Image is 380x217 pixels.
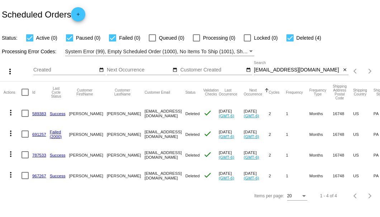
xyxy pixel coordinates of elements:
span: Deleted [185,153,200,157]
mat-cell: [PERSON_NAME] [107,124,144,144]
button: Change sorting for ShippingCountry [353,88,367,96]
mat-select: Filter by Processing Error Codes [65,47,255,56]
mat-cell: US [353,124,374,144]
a: (GMT-6) [219,113,234,118]
mat-cell: [EMAIL_ADDRESS][DOMAIN_NAME] [144,103,185,124]
span: Status: [2,35,18,41]
a: Failed [50,129,61,134]
span: Processing (0) [203,34,235,42]
mat-cell: 16748 [333,103,353,124]
a: (GMT-6) [219,134,234,139]
mat-icon: check [203,150,212,159]
mat-cell: [PERSON_NAME] [107,103,144,124]
button: Change sorting for CustomerLastName [107,88,138,96]
span: Deleted [185,132,200,137]
mat-icon: check [203,171,212,179]
mat-cell: 1 [286,124,309,144]
div: 1 - 4 of 4 [320,193,337,198]
mat-cell: [DATE] [219,144,244,165]
mat-cell: 2 [269,144,286,165]
button: Change sorting for Cycles [269,90,280,94]
a: (GMT-6) [219,155,234,159]
a: Success [50,153,66,157]
a: Success [50,111,66,116]
span: Locked (0) [254,34,277,42]
mat-cell: [PERSON_NAME] [107,144,144,165]
button: Change sorting for Id [32,90,35,94]
button: Change sorting for CustomerFirstName [69,88,100,96]
input: Next Occurrence [107,67,171,73]
mat-icon: check [203,129,212,138]
span: Deleted [185,111,200,116]
mat-cell: Months [309,124,333,144]
mat-cell: Months [309,144,333,165]
mat-cell: [DATE] [219,165,244,186]
a: 691257 [32,132,46,137]
a: (GMT-6) [244,113,259,118]
button: Change sorting for NextOccurrenceUtc [244,88,262,96]
mat-cell: [DATE] [219,103,244,124]
mat-icon: check [203,109,212,117]
mat-icon: more_vert [6,171,15,179]
button: Change sorting for LastProcessingCycleId [50,87,63,98]
mat-header-cell: Actions [4,82,22,103]
button: Next page [363,189,377,203]
button: Change sorting for CustomerEmail [144,90,170,94]
mat-cell: [PERSON_NAME] [69,103,107,124]
mat-header-cell: Validation Checks [203,82,219,103]
input: Created [33,67,98,73]
mat-cell: 16748 [333,144,353,165]
a: 589383 [32,111,46,116]
mat-icon: more_vert [6,108,15,117]
mat-cell: [PERSON_NAME] [69,165,107,186]
mat-cell: US [353,103,374,124]
mat-icon: more_vert [6,67,14,76]
mat-cell: [DATE] [244,124,269,144]
input: Customer Created [180,67,245,73]
mat-cell: [PERSON_NAME] [69,124,107,144]
mat-cell: 1 [286,144,309,165]
span: Deleted (4) [296,34,321,42]
button: Change sorting for Frequency [286,90,303,94]
span: Processing Error Codes: [2,49,57,54]
mat-icon: date_range [246,67,251,73]
button: Change sorting for LastOccurrenceUtc [219,88,237,96]
mat-icon: more_vert [6,150,15,158]
div: Items per page: [254,193,284,198]
mat-icon: add [74,12,82,20]
h2: Scheduled Orders [2,7,85,21]
a: (GMT-6) [244,155,259,159]
button: Previous page [348,189,363,203]
mat-cell: 16748 [333,124,353,144]
mat-cell: 2 [269,103,286,124]
span: Paused (0) [76,34,100,42]
mat-cell: [DATE] [219,124,244,144]
mat-icon: date_range [99,67,104,73]
mat-cell: Months [309,103,333,124]
mat-cell: [EMAIL_ADDRESS][DOMAIN_NAME] [144,144,185,165]
button: Change sorting for Status [185,90,195,94]
span: 20 [287,193,292,198]
span: Active (0) [36,34,57,42]
a: (GMT-6) [244,134,259,139]
mat-cell: 16748 [333,165,353,186]
a: (GMT-6) [219,176,234,180]
span: Deleted [185,173,200,178]
mat-icon: more_vert [6,129,15,138]
mat-cell: 2 [269,124,286,144]
mat-cell: [PERSON_NAME] [107,165,144,186]
a: 787533 [32,153,46,157]
span: Queued (0) [159,34,184,42]
mat-icon: date_range [172,67,177,73]
mat-cell: [EMAIL_ADDRESS][DOMAIN_NAME] [144,124,185,144]
mat-cell: US [353,144,374,165]
mat-cell: [DATE] [244,144,269,165]
button: Previous page [348,64,363,78]
a: Success [50,173,66,178]
a: (GMT-6) [244,176,259,180]
mat-cell: 1 [286,165,309,186]
input: Search [254,67,341,73]
mat-select: Items per page: [287,194,307,199]
mat-cell: [PERSON_NAME] [69,144,107,165]
mat-cell: [DATE] [244,165,269,186]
